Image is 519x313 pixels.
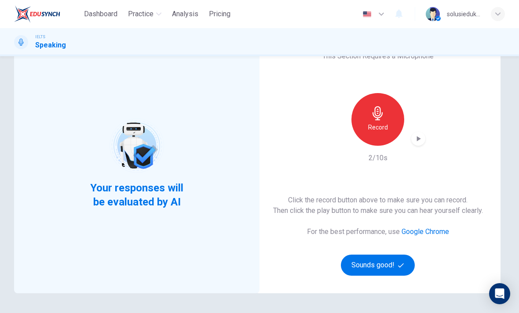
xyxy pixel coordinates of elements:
[124,6,165,22] button: Practice
[369,153,387,163] h6: 2/10s
[341,255,415,276] button: Sounds good!
[362,11,373,18] img: en
[172,9,198,19] span: Analysis
[307,227,449,237] h6: For the best performance, use
[402,227,449,236] a: Google Chrome
[35,40,66,50] h1: Speaking
[426,7,440,21] img: Profile picture
[14,5,60,23] img: EduSynch logo
[447,9,480,19] div: solusiedukasi-testprep4
[14,5,80,23] a: EduSynch logo
[168,6,202,22] button: Analysis
[128,9,154,19] span: Practice
[351,93,404,146] button: Record
[489,283,510,304] div: Open Intercom Messenger
[273,195,483,216] h6: Click the record button above to make sure you can record. Then click the play button to make sur...
[109,118,164,173] img: robot icon
[35,34,45,40] span: IELTS
[368,122,388,133] h6: Record
[209,9,230,19] span: Pricing
[322,51,434,61] h6: This Section Requires a Microphone
[84,181,190,209] span: Your responses will be evaluated by AI
[205,6,234,22] button: Pricing
[84,9,117,19] span: Dashboard
[80,6,121,22] button: Dashboard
